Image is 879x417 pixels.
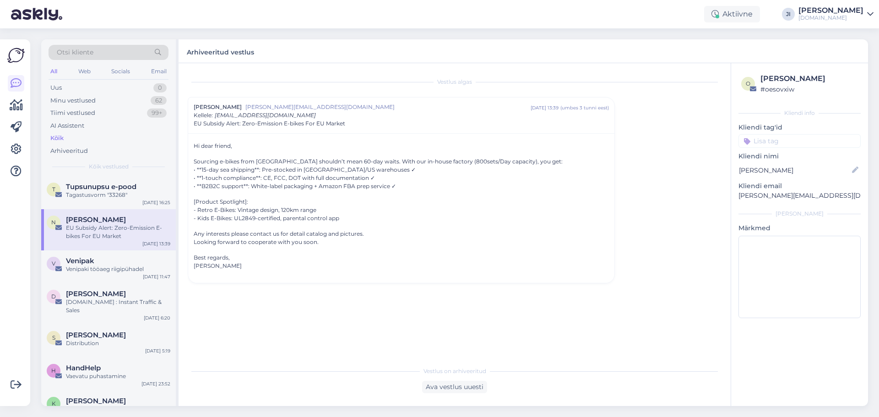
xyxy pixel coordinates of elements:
[760,73,858,84] div: [PERSON_NAME]
[57,48,93,57] span: Otsi kliente
[145,347,170,354] div: [DATE] 5:19
[66,339,170,347] div: Distribution
[194,254,609,270] p: Best regards, [PERSON_NAME]
[66,257,94,265] span: Venipak
[52,260,55,267] span: V
[66,405,170,413] div: Re: Pakkide tagastus
[142,240,170,247] div: [DATE] 13:39
[50,146,88,156] div: Arhiveeritud
[51,293,56,300] span: D
[66,265,170,273] div: Venipaki tööaeg riigipühadel
[215,112,316,119] span: [EMAIL_ADDRESS][DOMAIN_NAME]
[143,273,170,280] div: [DATE] 11:47
[50,96,96,105] div: Minu vestlused
[194,103,242,111] span: [PERSON_NAME]
[153,83,167,92] div: 0
[141,380,170,387] div: [DATE] 23:52
[89,162,129,171] span: Kõik vestlused
[52,186,55,193] span: T
[738,191,861,200] p: [PERSON_NAME][EMAIL_ADDRESS][DOMAIN_NAME]
[187,45,254,57] label: Arhiveeritud vestlus
[560,104,609,111] div: ( umbes 3 tunni eest )
[194,112,213,119] span: Kellele :
[422,381,487,393] div: Ava vestlus uuesti
[194,142,609,150] p: Hi dear friend,
[782,8,795,21] div: JI
[738,223,861,233] p: Märkmed
[194,119,345,128] span: EU Subsidy Alert: Zero-Emission E-bikes For EU Market
[66,372,170,380] div: Vaevatu puhastamine
[76,65,92,77] div: Web
[109,65,132,77] div: Socials
[52,400,56,407] span: K
[531,104,559,111] div: [DATE] 13:39
[704,6,760,22] div: Aktiivne
[50,83,62,92] div: Uus
[760,84,858,94] div: # oesovxiw
[50,134,64,143] div: Kõik
[798,14,863,22] div: [DOMAIN_NAME]
[746,80,750,87] span: o
[147,108,167,118] div: 99+
[66,216,126,224] span: Nicole Ouyang
[50,121,84,130] div: AI Assistent
[151,96,167,105] div: 62
[739,165,850,175] input: Lisa nimi
[66,397,126,405] span: Kristel Krangolm
[738,152,861,161] p: Kliendi nimi
[66,183,136,191] span: Tupsunupsu e-pood
[51,219,56,226] span: N
[66,331,126,339] span: Steve Cullen
[49,65,59,77] div: All
[738,181,861,191] p: Kliendi email
[798,7,874,22] a: [PERSON_NAME][DOMAIN_NAME]
[245,103,531,111] span: [PERSON_NAME][EMAIL_ADDRESS][DOMAIN_NAME]
[66,298,170,314] div: [DOMAIN_NAME] : Instant Traffic & Sales
[194,230,609,246] p: Any interests please contact us for detail catalog and pictures. Looking forward to cooperate wit...
[738,210,861,218] div: [PERSON_NAME]
[50,108,95,118] div: Tiimi vestlused
[51,367,56,374] span: H
[738,123,861,132] p: Kliendi tag'id
[423,367,486,375] span: Vestlus on arhiveeritud
[52,334,55,341] span: S
[738,109,861,117] div: Kliendi info
[142,199,170,206] div: [DATE] 16:25
[149,65,168,77] div: Email
[188,78,722,86] div: Vestlus algas
[7,47,25,64] img: Askly Logo
[144,314,170,321] div: [DATE] 6:20
[194,198,609,222] p: [Product Spotlight]: - Retro E-Bikes: Vintage design, 120km range - Kids E-Bikes: UL2849-certifie...
[66,290,126,298] span: Della Green
[738,134,861,148] input: Lisa tag
[798,7,863,14] div: [PERSON_NAME]
[66,364,101,372] span: HandHelp
[66,224,170,240] div: EU Subsidy Alert: Zero-Emission E-bikes For EU Market
[194,157,609,190] p: Sourcing e-bikes from [GEOGRAPHIC_DATA] shouldn’t mean 60-day waits. With our in-house factory (8...
[66,191,170,199] div: Tagastusvorm "33268"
